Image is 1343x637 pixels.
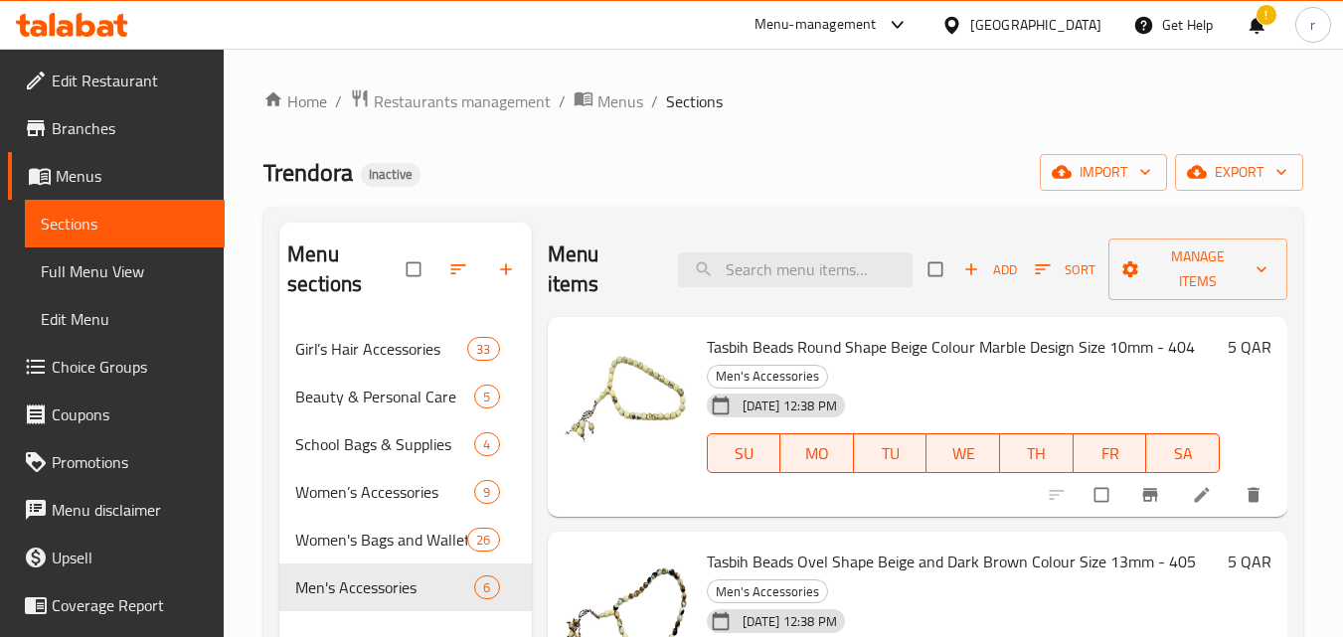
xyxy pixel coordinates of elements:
span: Edit Restaurant [52,69,209,92]
span: 9 [475,483,498,502]
div: Girl’s Hair Accessories33 [279,325,531,373]
span: [DATE] 12:38 PM [735,612,845,631]
span: Inactive [361,166,420,183]
input: search [678,252,913,287]
h2: Menu items [548,239,655,299]
span: WE [934,439,992,468]
span: Add item [958,254,1022,285]
button: FR [1074,433,1147,473]
button: Sort [1030,254,1100,285]
span: Sections [666,89,723,113]
button: SA [1146,433,1220,473]
span: export [1191,160,1287,185]
span: Tasbih Beads Round Shape Beige Colour Marble Design Size 10mm - 404 [707,332,1195,362]
button: import [1040,154,1167,191]
a: Menus [574,88,643,114]
span: Beauty & Personal Care [295,385,474,408]
a: Edit menu item [1192,485,1216,505]
h6: 5 QAR [1228,333,1271,361]
span: Menus [597,89,643,113]
button: TH [1000,433,1074,473]
button: WE [926,433,1000,473]
button: delete [1232,473,1279,517]
button: TU [854,433,927,473]
span: Add [963,258,1017,281]
span: Men's Accessories [295,575,474,599]
span: import [1056,160,1151,185]
span: Select section [917,250,958,288]
div: Beauty & Personal Care5 [279,373,531,420]
div: Men's Accessories [707,365,828,389]
span: SA [1154,439,1212,468]
a: Choice Groups [8,343,225,391]
span: Promotions [52,450,209,474]
button: SU [707,433,781,473]
a: Coverage Report [8,581,225,629]
span: Trendora [263,150,353,195]
span: Menus [56,164,209,188]
li: / [335,89,342,113]
div: Women's Bags and Wallets26 [279,516,531,563]
nav: breadcrumb [263,88,1303,114]
a: Menu disclaimer [8,486,225,534]
span: Girl’s Hair Accessories [295,337,467,361]
span: 4 [475,435,498,454]
div: School Bags & Supplies4 [279,420,531,468]
span: FR [1082,439,1139,468]
nav: Menu sections [279,317,531,619]
span: Edit Menu [41,307,209,331]
div: items [467,528,499,552]
div: items [474,385,499,408]
div: items [474,480,499,504]
span: Choice Groups [52,355,209,379]
span: 6 [475,578,498,597]
h6: 5 QAR [1228,548,1271,575]
span: r [1310,14,1315,36]
a: Edit Restaurant [8,57,225,104]
span: 5 [475,388,498,406]
span: 33 [468,340,498,359]
div: [GEOGRAPHIC_DATA] [970,14,1101,36]
div: items [467,337,499,361]
button: MO [780,433,854,473]
span: Women's Bags and Wallets [295,528,467,552]
span: Branches [52,116,209,140]
span: Coverage Report [52,593,209,617]
button: Add section [484,247,532,291]
span: 26 [468,531,498,550]
img: Tasbih Beads Round Shape Beige Colour Marble Design Size 10mm - 404 [564,333,691,460]
a: Home [263,89,327,113]
div: Menu-management [755,13,877,37]
a: Sections [25,200,225,247]
div: Women’s Accessories [295,480,474,504]
span: SU [716,439,773,468]
li: / [651,89,658,113]
a: Upsell [8,534,225,581]
a: Coupons [8,391,225,438]
button: export [1175,154,1303,191]
span: MO [788,439,846,468]
a: Restaurants management [350,88,551,114]
span: Coupons [52,402,209,426]
button: Branch-specific-item [1128,473,1176,517]
span: Full Menu View [41,259,209,283]
a: Full Menu View [25,247,225,295]
span: School Bags & Supplies [295,432,474,456]
a: Menus [8,152,225,200]
a: Edit Menu [25,295,225,343]
span: Select to update [1083,476,1124,514]
button: Manage items [1108,239,1287,300]
span: Men's Accessories [708,580,827,603]
h2: Menu sections [287,239,406,299]
li: / [559,89,566,113]
span: Upsell [52,546,209,569]
span: TH [1008,439,1066,468]
div: items [474,432,499,456]
div: Inactive [361,163,420,187]
span: Restaurants management [374,89,551,113]
a: Promotions [8,438,225,486]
